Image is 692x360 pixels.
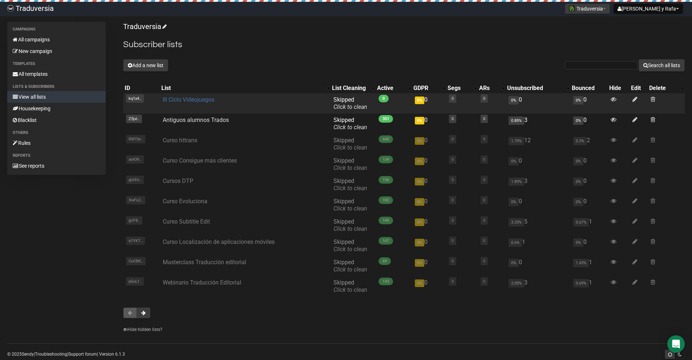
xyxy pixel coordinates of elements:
td: 0 [570,195,608,215]
span: 0% [509,198,519,206]
div: ARs [479,85,498,92]
a: Click to clean [333,164,367,171]
span: Skipped [333,157,367,171]
td: 0 [412,114,446,134]
span: 2.05% [509,279,524,287]
th: Bounced: No sort applied, sorting is disabled [570,83,608,93]
span: Skipped [333,218,367,232]
a: 0 [452,218,454,223]
a: Blacklist [7,114,106,126]
a: Curso Evoluciona [163,198,207,205]
button: Traduversia [565,4,610,14]
span: 0% [415,157,424,165]
span: griF8.. [126,216,142,225]
h2: Subscriber lists [123,38,685,51]
td: 0 [570,236,608,256]
a: Troubleshooting [35,352,67,357]
a: Support forum [68,352,97,357]
a: 0 [483,137,485,142]
a: New campaign [7,45,106,57]
div: Active [377,85,405,92]
a: 0 [483,279,485,284]
a: 0 [452,157,454,162]
span: 0% [509,96,519,105]
span: 0% [415,178,424,185]
span: 0% [573,157,583,165]
span: a1YKT.. [126,237,145,245]
span: Skipped [333,279,367,293]
span: 1.43% [573,259,589,267]
p: © 2025 | | | Version 6.1.3 [7,350,125,358]
a: 0 [452,259,454,263]
td: 0 [412,134,446,154]
span: kq1x4.. [126,94,144,103]
td: 0 [412,154,446,175]
span: 0% [415,198,424,206]
img: 1.jpg [569,5,575,11]
td: 0 [412,256,446,276]
span: 0% [573,96,583,105]
span: 351 [379,115,393,123]
span: 167 [379,237,393,245]
div: GDPR [413,85,439,92]
div: Segs [448,85,470,92]
span: 0% [509,259,519,267]
a: Click to clean [333,103,367,110]
a: 0 [452,198,454,202]
td: 0 [412,175,446,195]
span: 149 [379,217,393,224]
a: Click to clean [333,246,367,253]
span: Skipped [333,137,367,151]
span: 0% [415,239,424,246]
a: Hide hidden lists? [123,327,162,332]
span: 660 [379,135,393,143]
img: 724c79da073617477d2ab562c2e970cb [7,5,14,12]
li: Others [7,128,106,137]
div: Hide [609,85,628,92]
td: 0 [412,215,446,236]
a: All templates [7,68,106,80]
a: Rules [7,137,106,149]
td: 3 [506,175,570,195]
a: Housekeeping [7,103,106,114]
th: Segs: No sort applied, activate to apply an ascending sort [446,83,478,93]
a: 0 [452,96,454,101]
span: Skipped [333,177,367,192]
a: 0 [483,157,485,162]
td: 0 [570,154,608,175]
th: GDPR: No sort applied, activate to apply an ascending sort [412,83,446,93]
span: 0% [415,137,424,145]
a: 0 [452,116,454,121]
span: 143 [379,278,393,285]
td: 5 [506,215,570,236]
td: 0 [412,93,446,114]
td: 1 [506,236,570,256]
div: Delete [649,85,677,92]
span: Skipped [333,198,367,212]
span: 0% [415,279,424,287]
span: 0% [573,116,583,125]
td: 1 [570,215,608,236]
a: Curso Consigue más clientes [163,157,237,164]
li: Campaigns [7,25,106,34]
button: Search all lists [639,59,685,71]
span: 0.6% [509,238,522,247]
span: 0% [509,157,519,165]
a: Click to clean [333,124,367,131]
a: 0 [483,177,485,182]
span: 0.69% [573,279,589,287]
th: Unsubscribed: No sort applied, activate to apply an ascending sort [506,83,570,93]
div: Unsubscribed [507,85,563,92]
a: 0 [483,259,485,263]
a: Curso Localización de aplicaciones móviles [163,238,275,245]
th: Active: No sort applied, activate to apply an ascending sort [376,83,412,93]
a: View all lists [7,91,106,103]
a: 0 [452,137,454,142]
td: 1 [570,256,608,276]
li: Templates [7,60,106,68]
td: 2 [570,134,608,154]
td: 0 [570,93,608,114]
span: 3.25% [509,218,524,226]
td: 3 [506,114,570,134]
a: 0 [483,116,485,121]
